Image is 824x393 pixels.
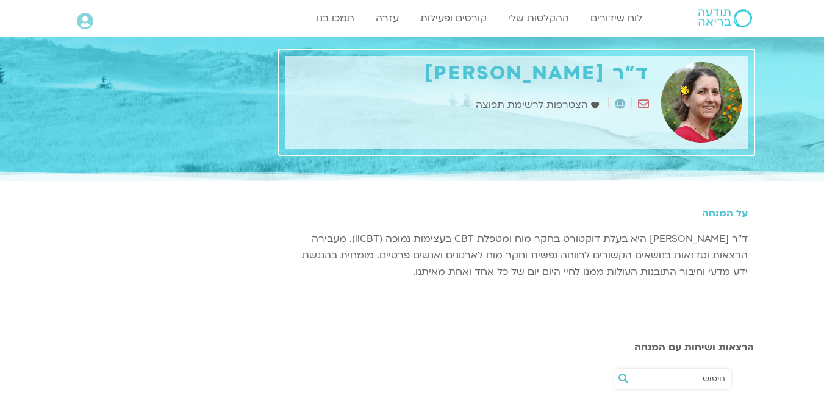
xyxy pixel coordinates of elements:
[370,7,405,30] a: עזרה
[414,7,493,30] a: קורסים ופעילות
[584,7,648,30] a: לוח שידורים
[476,97,602,113] a: הצטרפות לרשימת תפוצה
[285,208,748,219] h5: על המנחה
[698,9,752,27] img: תודעה בריאה
[285,231,748,280] p: ד״ר [PERSON_NAME] היא בעלת דוקטורט בחקר מוח ומטפלת CBT בעצימות נמוכה (liCBT). מעבירה הרצאות וסדנא...
[310,7,360,30] a: תמכו בנו
[71,342,754,353] h3: הרצאות ושיחות עם המנחה
[292,62,649,85] h1: ד"ר [PERSON_NAME]
[476,97,591,113] span: הצטרפות לרשימת תפוצה
[632,369,725,389] input: חיפוש
[502,7,575,30] a: ההקלטות שלי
